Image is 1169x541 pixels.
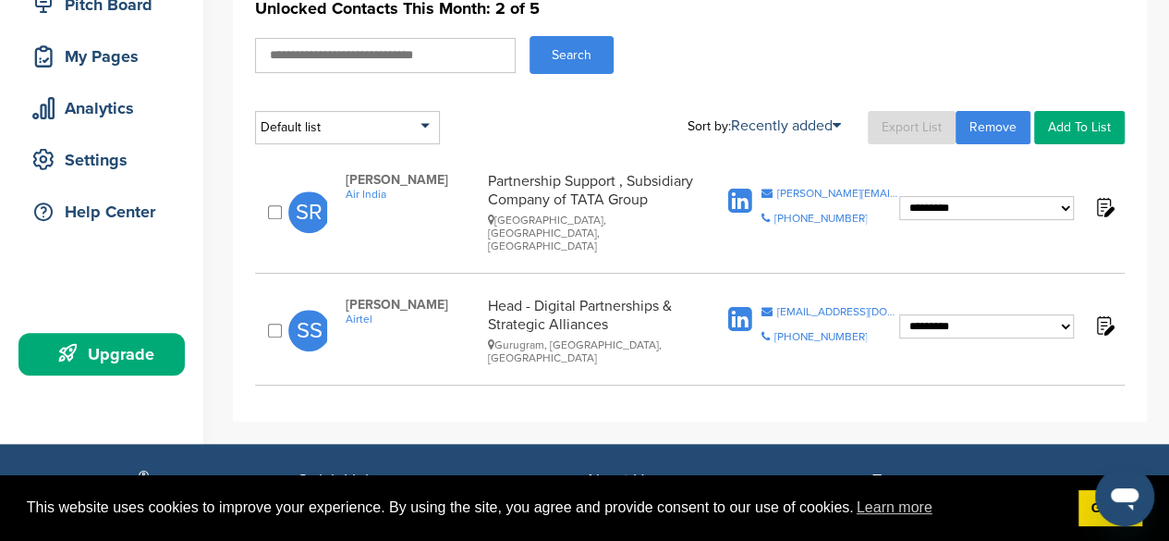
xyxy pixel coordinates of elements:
[28,40,185,73] div: My Pages
[956,111,1030,144] a: Remove
[18,191,185,233] a: Help Center
[773,331,867,342] div: [PHONE_NUMBER]
[1078,490,1142,527] a: dismiss cookie message
[18,87,185,129] a: Analytics
[688,118,841,133] div: Sort by:
[872,470,916,490] span: Terms
[288,191,330,233] span: SR
[1095,467,1154,526] iframe: Button to launch messaging window
[346,188,478,201] a: Air India
[1034,111,1125,144] a: Add To List
[854,494,935,522] a: learn more about cookies
[18,333,185,375] a: Upgrade
[773,213,867,224] div: [PHONE_NUMBER]
[530,36,614,74] button: Search
[139,464,149,487] span: ®
[255,111,440,144] div: Default list
[776,306,899,317] div: [EMAIL_ADDRESS][DOMAIN_NAME]
[776,188,899,199] div: [PERSON_NAME][EMAIL_ADDRESS][DOMAIN_NAME]
[868,111,956,144] a: Export List
[27,494,1064,522] span: This website uses cookies to improve your experience. By using the site, you agree and provide co...
[28,195,185,228] div: Help Center
[585,470,652,490] span: About Us
[288,310,330,351] span: SS
[346,297,478,313] span: [PERSON_NAME]
[487,172,695,252] div: Partnership Support , Subsidiary Company of TATA Group
[28,143,185,177] div: Settings
[28,92,185,125] div: Analytics
[9,472,297,498] p: SponsorPitch
[346,172,478,188] span: [PERSON_NAME]
[487,214,695,252] div: [GEOGRAPHIC_DATA], [GEOGRAPHIC_DATA], [GEOGRAPHIC_DATA]
[487,297,695,364] div: Head - Digital Partnerships & Strategic Alliances
[18,139,185,181] a: Settings
[1092,314,1115,337] img: Notes
[28,338,185,371] div: Upgrade
[346,313,478,326] a: Airtel
[297,470,381,490] span: Quick Links
[18,35,185,78] a: My Pages
[1092,195,1115,218] img: Notes
[487,338,695,364] div: Gurugram, [GEOGRAPHIC_DATA], [GEOGRAPHIC_DATA]
[731,117,841,135] a: Recently added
